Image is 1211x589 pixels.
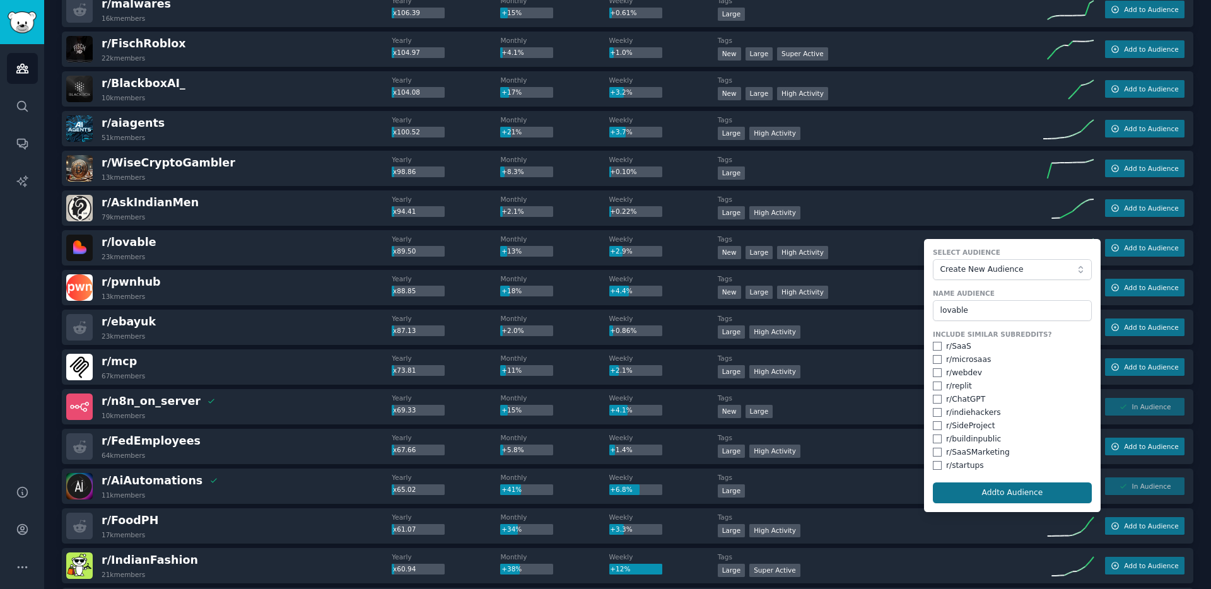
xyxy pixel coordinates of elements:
dt: Weekly [609,115,718,124]
div: 23k members [102,332,145,341]
img: n8n_on_server [66,394,93,420]
button: Add to Audience [1105,199,1185,217]
dt: Tags [718,36,1043,45]
div: Large [746,246,773,259]
span: r/ lovable [102,236,156,248]
div: 23k members [102,252,145,261]
button: Create New Audience [933,259,1092,281]
div: Large [718,206,746,219]
img: AiAutomations [66,473,93,499]
span: x98.86 [393,168,416,175]
div: r/ webdev [946,368,982,379]
div: r/ SaaS [946,341,971,353]
span: Add to Audience [1124,561,1178,570]
span: x94.41 [393,207,416,215]
dt: Tags [718,115,1043,124]
img: BlackboxAI_ [66,76,93,102]
span: x89.50 [393,247,416,255]
dt: Tags [718,513,1043,522]
dt: Monthly [500,473,609,482]
span: +3.2% [610,88,632,96]
div: r/ startups [946,460,984,472]
img: WiseCryptoGambler [66,155,93,182]
span: r/ FoodPH [102,514,158,527]
div: High Activity [777,87,828,100]
div: New [718,246,741,259]
span: +2.9% [610,247,632,255]
dt: Weekly [609,76,718,85]
dt: Tags [718,235,1043,243]
span: x104.08 [393,88,420,96]
dt: Weekly [609,433,718,442]
div: Large [746,405,773,418]
div: New [718,286,741,299]
div: New [718,87,741,100]
div: Large [746,286,773,299]
span: +34% [501,525,522,533]
img: GummySearch logo [8,11,37,33]
dt: Weekly [609,235,718,243]
dt: Monthly [500,513,609,522]
label: Include Similar Subreddits? [933,330,1092,339]
dt: Monthly [500,314,609,323]
img: mcp [66,354,93,380]
span: Add to Audience [1124,442,1178,451]
span: +11% [501,366,522,374]
span: Add to Audience [1124,45,1178,54]
div: r/ replit [946,381,972,392]
dt: Yearly [392,195,500,204]
span: +13% [501,247,522,255]
dt: Weekly [609,552,718,561]
dt: Tags [718,473,1043,482]
dt: Yearly [392,473,500,482]
dt: Weekly [609,155,718,164]
span: x88.85 [393,287,416,294]
span: r/ IndianFashion [102,554,198,566]
span: r/ AskIndianMen [102,196,199,209]
span: +0.61% [610,9,636,16]
span: x100.52 [393,128,420,136]
label: Name Audience [933,289,1092,298]
span: +41% [501,486,522,493]
dt: Yearly [392,513,500,522]
span: x67.66 [393,446,416,453]
dt: Tags [718,76,1043,85]
div: 51k members [102,133,145,142]
dt: Yearly [392,314,500,323]
span: +15% [501,9,522,16]
span: r/ mcp [102,355,137,368]
button: Add to Audience [1105,279,1185,296]
img: pwnhub [66,274,93,301]
span: Add to Audience [1124,522,1178,530]
span: x65.02 [393,486,416,493]
div: 64k members [102,451,145,460]
dt: Weekly [609,314,718,323]
span: +12% [610,565,630,573]
span: Add to Audience [1124,204,1178,213]
dt: Monthly [500,235,609,243]
span: x69.33 [393,406,416,414]
button: Add to Audience [1105,120,1185,137]
div: High Activity [749,127,800,140]
dt: Weekly [609,195,718,204]
div: Large [746,47,773,61]
span: +4.1% [610,406,632,414]
dt: Monthly [500,36,609,45]
span: +3.7% [610,128,632,136]
span: x61.07 [393,525,416,533]
dt: Monthly [500,155,609,164]
span: x87.13 [393,327,416,334]
span: x60.94 [393,565,416,573]
dt: Yearly [392,394,500,402]
div: 17k members [102,530,145,539]
dt: Weekly [609,473,718,482]
span: Add to Audience [1124,85,1178,93]
div: High Activity [749,206,800,219]
span: Create New Audience [940,264,1078,276]
span: +15% [501,406,522,414]
span: +4.4% [610,287,632,294]
span: x104.97 [393,49,420,56]
div: r/ buildinpublic [946,434,1001,445]
button: Addto Audience [933,482,1092,504]
div: High Activity [749,445,800,458]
